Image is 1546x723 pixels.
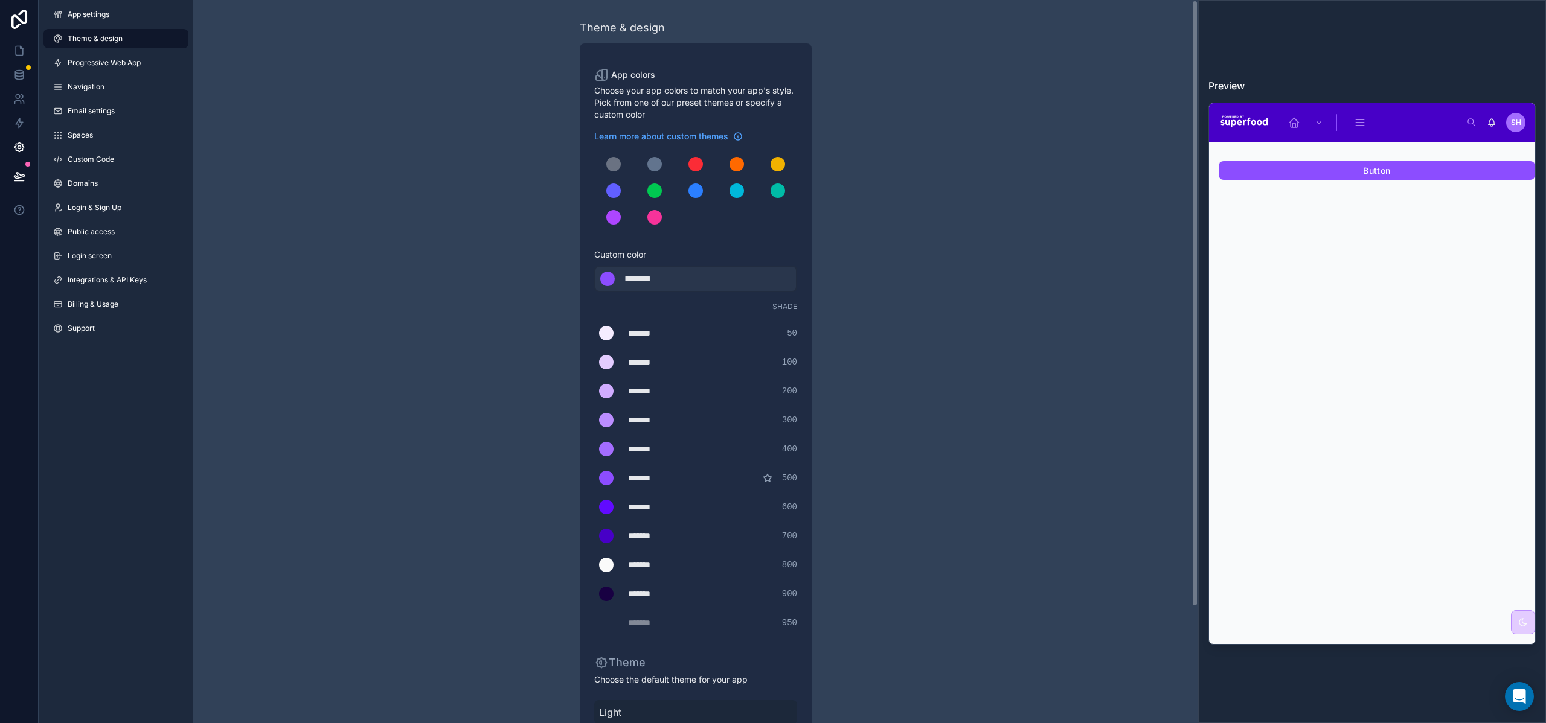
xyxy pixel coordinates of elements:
[43,246,188,266] a: Login screen
[782,530,797,542] span: 700
[68,323,95,333] span: Support
[43,53,188,72] a: Progressive Web App
[772,302,797,311] span: Shade
[43,222,188,241] a: Public access
[1511,118,1521,127] span: SH
[68,10,109,19] span: App settings
[594,130,728,142] span: Learn more about custom themes
[1219,113,1270,132] img: App logo
[43,101,188,121] a: Email settings
[68,130,93,140] span: Spaces
[1280,109,1460,136] div: scrollable content
[43,174,188,193] a: Domains
[594,130,743,142] a: Learn more about custom themes
[68,34,123,43] span: Theme & design
[68,275,147,285] span: Integrations & API Keys
[68,251,112,261] span: Login screen
[782,501,797,513] span: 600
[594,674,797,686] span: Choose the default theme for your app
[68,106,115,116] span: Email settings
[43,126,188,145] a: Spaces
[782,617,797,629] span: 950
[43,29,188,48] a: Theme & design
[68,227,115,237] span: Public access
[782,443,797,455] span: 400
[43,319,188,338] a: Support
[782,356,797,368] span: 100
[580,19,665,36] div: Theme & design
[782,588,797,600] span: 900
[1219,161,1535,180] button: Button
[68,203,121,212] span: Login & Sign Up
[68,58,141,68] span: Progressive Web App
[43,198,188,217] a: Login & Sign Up
[594,249,787,261] span: Custom color
[43,5,188,24] a: App settings
[782,472,797,484] span: 500
[782,385,797,397] span: 200
[43,270,188,290] a: Integrations & API Keys
[1505,682,1534,711] div: Open Intercom Messenger
[599,705,792,719] span: Light
[1208,78,1536,93] h3: Preview
[68,82,104,92] span: Navigation
[611,69,655,81] span: App colors
[782,414,797,426] span: 300
[782,559,797,571] span: 800
[68,299,118,309] span: Billing & Usage
[43,295,188,314] a: Billing & Usage
[68,179,98,188] span: Domains
[68,154,114,164] span: Custom Code
[43,150,188,169] a: Custom Code
[787,327,797,339] span: 50
[43,77,188,97] a: Navigation
[594,654,646,671] p: Theme
[594,84,797,121] span: Choose your app colors to match your app's style. Pick from one of our preset themes or specify a...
